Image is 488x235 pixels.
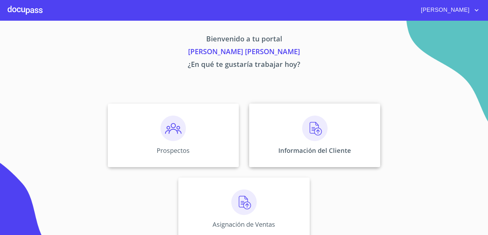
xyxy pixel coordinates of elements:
[157,146,190,155] p: Prospectos
[416,5,473,15] span: [PERSON_NAME]
[213,220,275,229] p: Asignación de Ventas
[302,116,328,141] img: carga.png
[48,46,440,59] p: [PERSON_NAME] [PERSON_NAME]
[278,146,351,155] p: Información del Cliente
[48,33,440,46] p: Bienvenido a tu portal
[231,189,257,215] img: carga.png
[48,59,440,72] p: ¿En qué te gustaría trabajar hoy?
[160,116,186,141] img: prospectos.png
[416,5,480,15] button: account of current user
